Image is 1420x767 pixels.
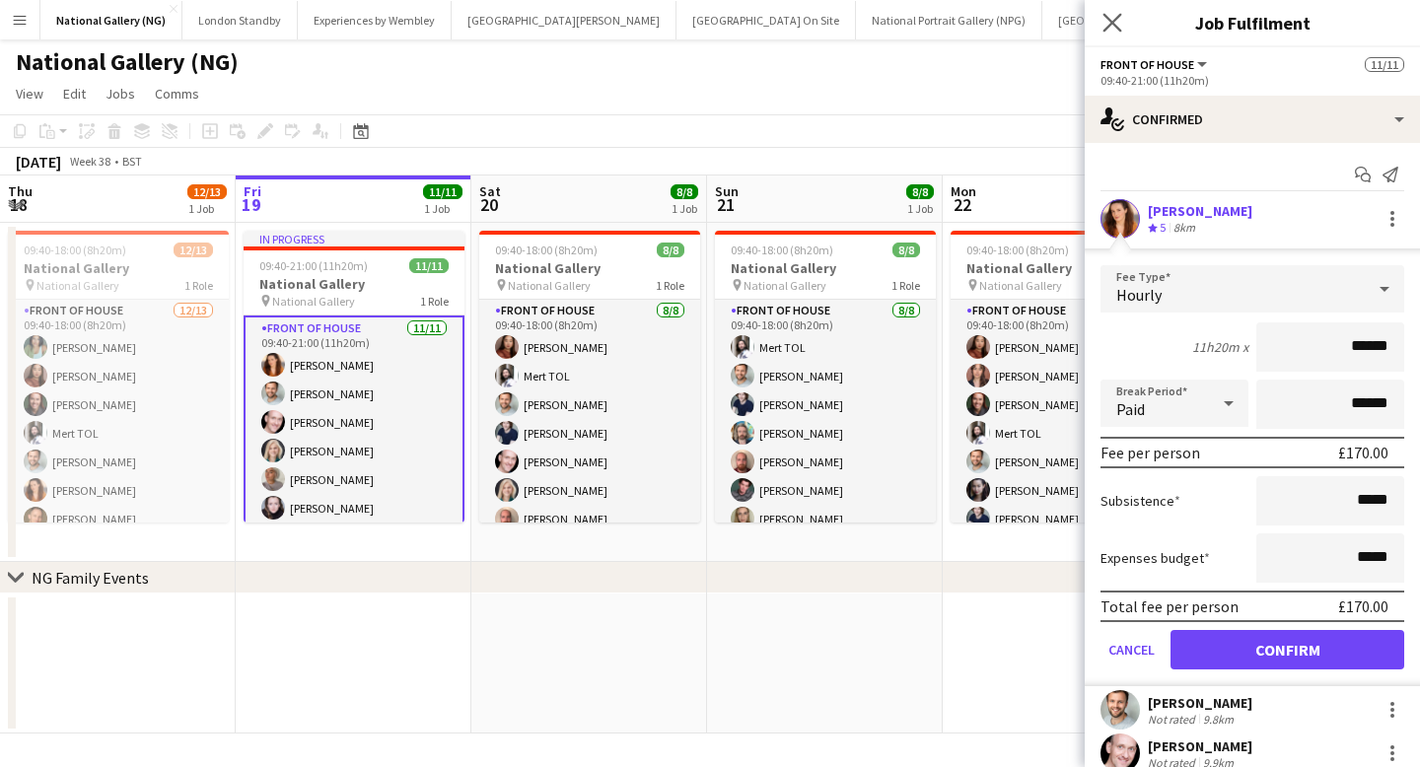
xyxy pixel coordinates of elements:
[1042,1,1302,39] button: [GEOGRAPHIC_DATA] ([GEOGRAPHIC_DATA])
[98,81,143,106] a: Jobs
[656,278,684,293] span: 1 Role
[24,243,126,257] span: 09:40-18:00 (8h20m)
[241,193,261,216] span: 19
[182,1,298,39] button: London Standby
[657,243,684,257] span: 8/8
[188,201,226,216] div: 1 Job
[16,85,43,103] span: View
[36,278,119,293] span: National Gallery
[979,278,1062,293] span: National Gallery
[715,300,936,567] app-card-role: Front of House8/809:40-18:00 (8h20m)Mert TOL[PERSON_NAME][PERSON_NAME][PERSON_NAME][PERSON_NAME][...
[1100,630,1163,669] button: Cancel
[744,278,826,293] span: National Gallery
[423,184,462,199] span: 11/11
[40,1,182,39] button: National Gallery (NG)
[891,278,920,293] span: 1 Role
[8,81,51,106] a: View
[244,231,464,246] div: In progress
[731,243,833,257] span: 09:40-18:00 (8h20m)
[1199,712,1238,727] div: 9.8km
[8,231,229,523] app-job-card: 09:40-18:00 (8h20m)12/13National Gallery National Gallery1 RoleFront of House12/1309:40-18:00 (8h...
[951,259,1171,277] h3: National Gallery
[5,193,33,216] span: 18
[1338,596,1388,616] div: £170.00
[298,1,452,39] button: Experiences by Wembley
[951,231,1171,523] app-job-card: 09:40-18:00 (8h20m)8/8National Gallery National Gallery1 RoleFront of House8/809:40-18:00 (8h20m)...
[1160,220,1166,235] span: 5
[1100,57,1194,72] span: Front of House
[16,152,61,172] div: [DATE]
[1171,630,1404,669] button: Confirm
[672,201,697,216] div: 1 Job
[65,154,114,169] span: Week 38
[155,85,199,103] span: Comms
[1085,10,1420,35] h3: Job Fulfilment
[1100,443,1200,462] div: Fee per person
[1116,399,1145,419] span: Paid
[8,300,229,710] app-card-role: Front of House12/1309:40-18:00 (8h20m)[PERSON_NAME][PERSON_NAME][PERSON_NAME]Mert TOL[PERSON_NAME...
[856,1,1042,39] button: National Portrait Gallery (NPG)
[32,568,149,588] div: NG Family Events
[1148,694,1252,712] div: [PERSON_NAME]
[715,259,936,277] h3: National Gallery
[479,231,700,523] app-job-card: 09:40-18:00 (8h20m)8/8National Gallery National Gallery1 RoleFront of House8/809:40-18:00 (8h20m)...
[1116,285,1162,305] span: Hourly
[174,243,213,257] span: 12/13
[184,278,213,293] span: 1 Role
[424,201,461,216] div: 1 Job
[1100,73,1404,88] div: 09:40-21:00 (11h20m)
[1148,202,1252,220] div: [PERSON_NAME]
[892,243,920,257] span: 8/8
[907,201,933,216] div: 1 Job
[1100,492,1180,510] label: Subsistence
[476,193,501,216] span: 20
[1192,338,1248,356] div: 11h20m x
[712,193,739,216] span: 21
[1170,220,1199,237] div: 8km
[409,258,449,273] span: 11/11
[1100,596,1239,616] div: Total fee per person
[495,243,598,257] span: 09:40-18:00 (8h20m)
[671,184,698,199] span: 8/8
[55,81,94,106] a: Edit
[1148,712,1199,727] div: Not rated
[187,184,227,199] span: 12/13
[1365,57,1404,72] span: 11/11
[966,243,1069,257] span: 09:40-18:00 (8h20m)
[106,85,135,103] span: Jobs
[244,231,464,523] app-job-card: In progress09:40-21:00 (11h20m)11/11National Gallery National Gallery1 RoleFront of House11/1109:...
[951,300,1171,567] app-card-role: Front of House8/809:40-18:00 (8h20m)[PERSON_NAME][PERSON_NAME][PERSON_NAME]Mert TOL[PERSON_NAME][...
[479,300,700,567] app-card-role: Front of House8/809:40-18:00 (8h20m)[PERSON_NAME]Mert TOL[PERSON_NAME][PERSON_NAME][PERSON_NAME][...
[147,81,207,106] a: Comms
[676,1,856,39] button: [GEOGRAPHIC_DATA] On Site
[948,193,976,216] span: 22
[1100,57,1210,72] button: Front of House
[452,1,676,39] button: [GEOGRAPHIC_DATA][PERSON_NAME]
[508,278,591,293] span: National Gallery
[244,315,464,672] app-card-role: Front of House11/1109:40-21:00 (11h20m)[PERSON_NAME][PERSON_NAME][PERSON_NAME][PERSON_NAME][PERSO...
[906,184,934,199] span: 8/8
[272,294,355,309] span: National Gallery
[8,259,229,277] h3: National Gallery
[1338,443,1388,462] div: £170.00
[420,294,449,309] span: 1 Role
[259,258,368,273] span: 09:40-21:00 (11h20m)
[479,259,700,277] h3: National Gallery
[244,275,464,293] h3: National Gallery
[479,182,501,200] span: Sat
[122,154,142,169] div: BST
[1100,549,1210,567] label: Expenses budget
[1085,96,1420,143] div: Confirmed
[244,182,261,200] span: Fri
[715,182,739,200] span: Sun
[16,47,239,77] h1: National Gallery (NG)
[8,182,33,200] span: Thu
[951,182,976,200] span: Mon
[715,231,936,523] app-job-card: 09:40-18:00 (8h20m)8/8National Gallery National Gallery1 RoleFront of House8/809:40-18:00 (8h20m)...
[63,85,86,103] span: Edit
